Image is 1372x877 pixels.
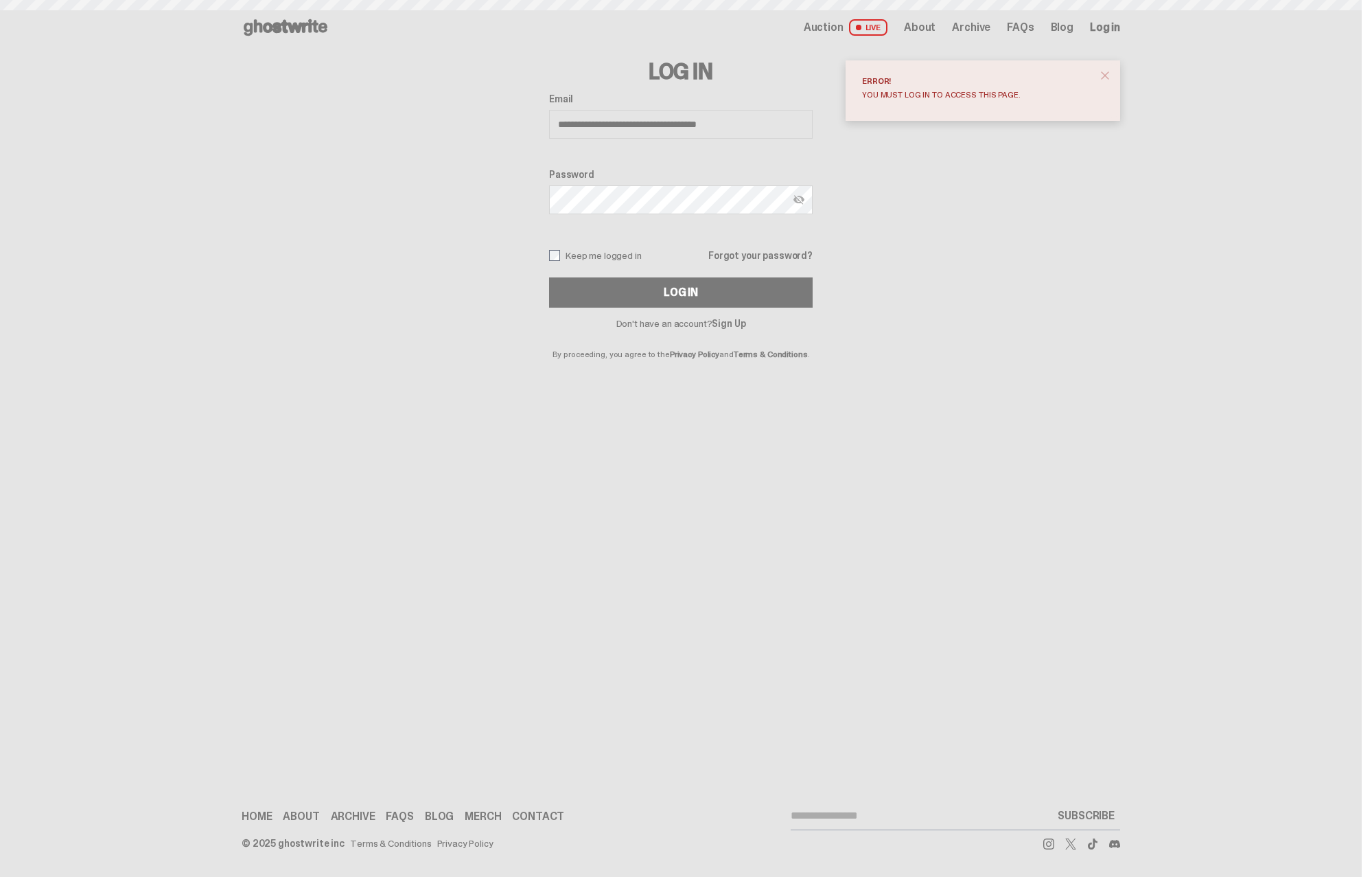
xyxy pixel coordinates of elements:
[549,93,813,104] label: Email
[386,811,413,822] a: FAQs
[1007,22,1034,33] a: FAQs
[804,22,844,33] span: Auction
[664,287,698,298] div: Log In
[425,811,454,822] a: Blog
[793,194,804,205] img: Hide password
[465,811,501,822] a: Merch
[849,19,888,36] span: LIVE
[549,250,560,261] input: Keep me logged in
[242,839,345,848] div: © 2025 ghostwrite inc
[708,251,813,260] a: Forgot your password?
[712,317,745,330] a: Sign Up
[862,91,1093,99] div: You must log in to access this page.
[283,811,319,822] a: About
[734,349,808,360] a: Terms & Conditions
[512,811,564,822] a: Contact
[437,839,493,848] a: Privacy Policy
[549,250,642,261] label: Keep me logged in
[670,349,719,360] a: Privacy Policy
[350,839,431,848] a: Terms & Conditions
[862,77,1093,85] div: Error!
[804,19,887,36] a: Auction LIVE
[952,22,990,33] a: Archive
[242,811,272,822] a: Home
[549,169,813,180] label: Password
[1051,22,1073,33] a: Blog
[549,319,813,328] p: Don't have an account?
[1052,802,1120,830] button: SUBSCRIBE
[549,60,813,82] h3: Log In
[549,277,813,308] button: Log In
[1093,63,1117,88] button: close
[1090,22,1120,33] a: Log in
[549,328,813,358] p: By proceeding, you agree to the and .
[331,811,375,822] a: Archive
[904,22,935,33] a: About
